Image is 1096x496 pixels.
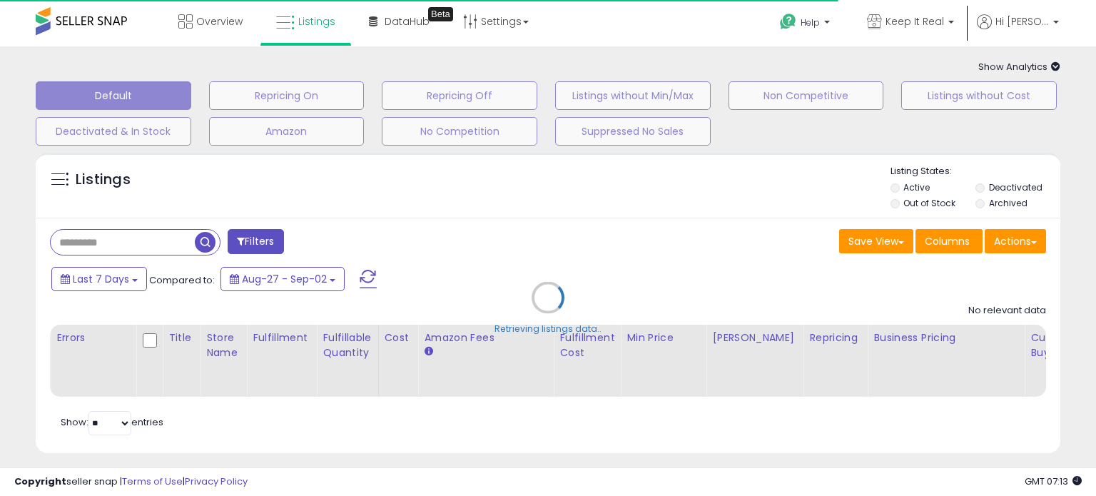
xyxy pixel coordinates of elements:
span: Hi [PERSON_NAME] [995,14,1049,29]
button: Listings without Cost [901,81,1057,110]
a: Terms of Use [122,475,183,488]
button: Deactivated & In Stock [36,117,191,146]
button: Suppressed No Sales [555,117,711,146]
span: Overview [196,14,243,29]
button: Amazon [209,117,365,146]
span: Help [801,16,820,29]
button: Repricing On [209,81,365,110]
div: Retrieving listings data.. [494,323,602,335]
button: Repricing Off [382,81,537,110]
span: 2025-09-10 07:13 GMT [1025,475,1082,488]
button: Default [36,81,191,110]
span: Keep It Real [886,14,944,29]
div: seller snap | | [14,475,248,489]
button: Listings without Min/Max [555,81,711,110]
i: Get Help [779,13,797,31]
span: DataHub [385,14,430,29]
a: Privacy Policy [185,475,248,488]
a: Hi [PERSON_NAME] [977,14,1059,46]
span: Show Analytics [978,60,1060,74]
a: Help [768,2,844,46]
strong: Copyright [14,475,66,488]
button: Non Competitive [729,81,884,110]
span: Listings [298,14,335,29]
div: Tooltip anchor [428,7,453,21]
button: No Competition [382,117,537,146]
